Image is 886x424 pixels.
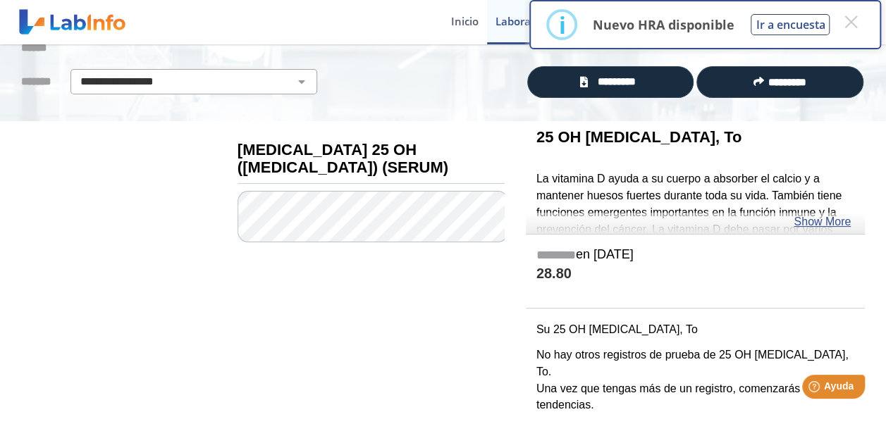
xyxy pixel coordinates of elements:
[558,12,565,37] div: i
[536,128,742,146] b: 25 OH [MEDICAL_DATA], To
[536,247,854,263] h5: en [DATE]
[592,16,734,33] p: Nuevo HRA disponible
[536,347,854,414] p: No hay otros registros de prueba de 25 OH [MEDICAL_DATA], To. Una vez que tengas más de un regist...
[536,266,854,283] h4: 28.80
[238,141,448,176] b: [MEDICAL_DATA] 25 OH ([MEDICAL_DATA]) (SERUM)
[838,9,863,35] button: Close this dialog
[761,369,870,409] iframe: Help widget launcher
[536,321,854,338] p: Su 25 OH [MEDICAL_DATA], To
[794,213,851,230] a: Show More
[751,14,830,35] button: Ir a encuesta
[536,170,854,373] p: La vitamina D ayuda a su cuerpo a absorber el calcio y a mantener huesos fuertes durante toda su ...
